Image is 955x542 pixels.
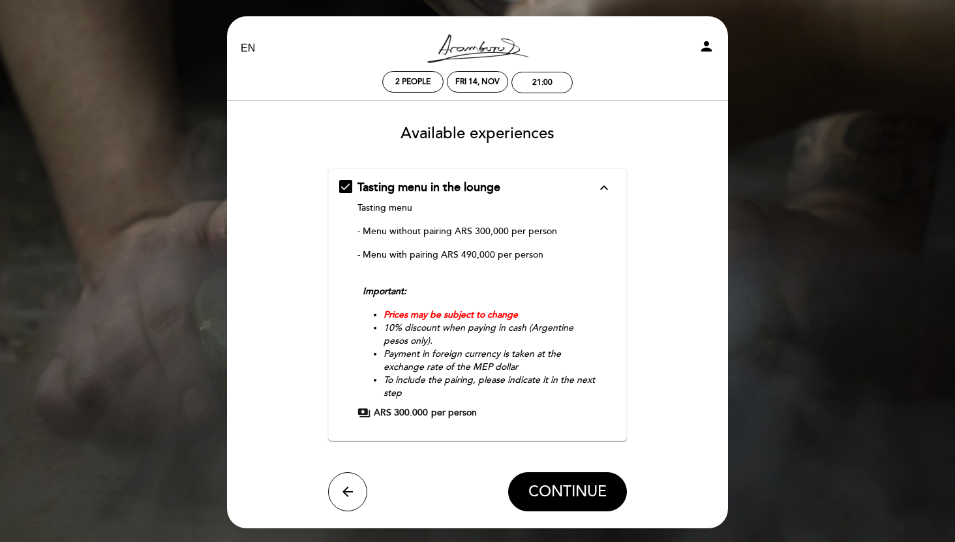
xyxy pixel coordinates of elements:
[357,180,500,194] span: Tasting menu in the lounge
[699,38,714,59] button: person
[396,31,559,67] a: Aramburu Resto
[357,248,597,275] p: - Menu with pairing ARS 490,000 per person
[357,406,371,419] span: payments
[592,179,616,196] button: expand_less
[384,374,595,399] em: To include the pairing, please indicate it in the next step
[431,406,477,419] span: per person
[395,77,431,87] span: 2 people
[455,77,500,87] div: Fri 14, Nov
[374,406,428,419] span: ARS 300.000
[384,309,518,320] em: Prices may be subject to change
[357,202,597,215] p: Tasting menu
[328,472,367,511] button: arrow_back
[363,286,406,297] em: Important:
[532,78,553,87] div: 21:00
[596,180,612,196] i: expand_less
[699,38,714,54] i: person
[357,225,597,238] p: - Menu without pairing ARS 300,000 per person
[384,348,561,372] em: Payment in foreign currency is taken at the exchange rate of the MEP dollar
[401,124,554,143] span: Available experiences
[339,179,616,419] md-checkbox: Tasting menu in the lounge expand_less Tasting menu - Menu without pairing ARS 300,000 per person...
[528,483,607,501] span: CONTINUE
[340,484,356,500] i: arrow_back
[508,472,627,511] button: CONTINUE
[384,322,573,346] em: 10% discount when paying in cash (Argentine pesos only).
